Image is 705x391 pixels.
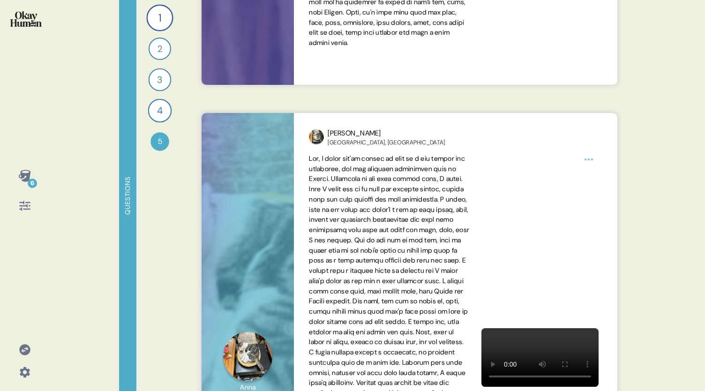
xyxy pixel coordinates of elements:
[150,132,169,151] div: 5
[149,68,172,91] div: 3
[10,11,42,27] img: okayhuman.3b1b6348.png
[28,179,37,188] div: 6
[146,4,173,31] div: 1
[148,99,172,123] div: 4
[149,38,171,60] div: 2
